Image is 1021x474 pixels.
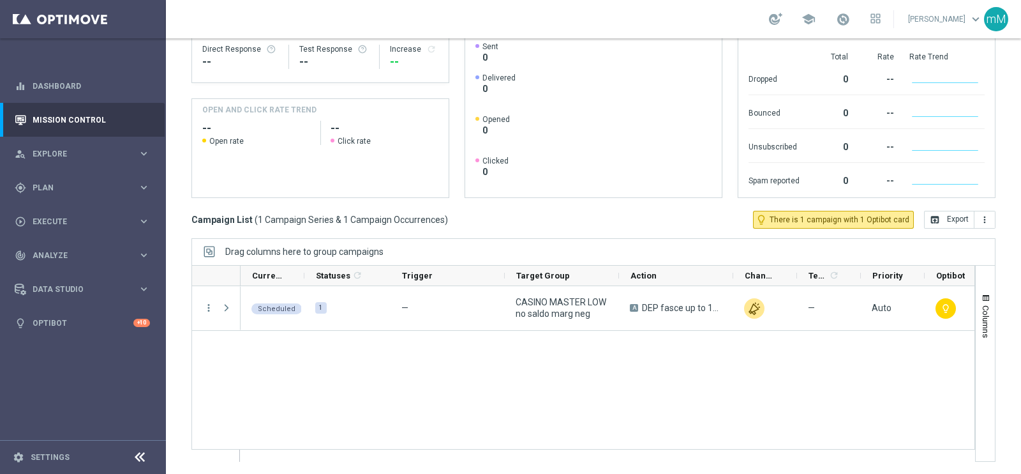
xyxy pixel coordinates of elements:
i: track_changes [15,250,26,261]
span: Priority [872,271,903,280]
h4: OPEN AND CLICK RATE TREND [202,104,317,116]
div: Total [815,52,848,62]
a: Settings [31,454,70,461]
span: 0 [482,52,498,63]
div: equalizer Dashboard [14,81,151,91]
div: -- [390,54,438,70]
span: Delivered [482,73,516,83]
span: Calculate column [350,268,362,282]
div: -- [863,102,894,122]
span: Sent [482,42,498,52]
span: CASINO MASTER LOW no saldo marg neg [516,296,608,319]
div: 1 [315,302,327,314]
span: Optibot [936,271,965,280]
div: mM [984,7,1008,31]
i: refresh [829,270,839,280]
i: lightbulb_outline [756,214,767,226]
div: Explore [15,148,138,160]
span: 0 [482,83,516,95]
span: ( [255,214,258,226]
h2: -- [202,121,310,136]
i: lightbulb [15,317,26,329]
span: Drag columns here to group campaigns [225,247,384,257]
i: keyboard_arrow_right [138,249,150,261]
div: -- [863,135,894,156]
span: Statuses [316,271,350,280]
button: play_circle_outline Execute keyboard_arrow_right [14,217,151,227]
span: school [801,12,816,26]
div: 0 [815,102,848,122]
span: Action [630,271,657,280]
div: +10 [133,319,150,327]
span: Explore [33,150,138,158]
div: -- [863,68,894,88]
div: Rate [863,52,894,62]
i: open_in_browser [930,215,940,225]
span: — [808,302,815,314]
div: Direct Response [202,44,278,54]
i: equalizer [15,80,26,92]
span: Trigger [402,271,433,280]
button: more_vert [974,211,995,229]
span: Current Status [252,271,283,280]
span: Execute [33,218,138,226]
button: lightbulb Optibot +10 [14,318,151,328]
div: Press SPACE to select this row. [192,286,241,331]
span: Calculate column [827,268,839,282]
div: Mission Control [14,115,151,125]
div: Spam reported [749,169,800,190]
div: Data Studio [15,284,138,295]
span: There is 1 campaign with 1 Optibot card [770,214,909,226]
div: Mission Control [15,103,150,137]
div: Test Response [299,44,369,54]
span: Plan [33,184,138,192]
a: Dashboard [33,69,150,103]
div: Optibot [15,306,150,340]
i: keyboard_arrow_right [138,181,150,194]
colored-tag: Scheduled [251,302,302,314]
span: Clicked [482,156,509,166]
multiple-options-button: Export to CSV [924,214,995,224]
h2: -- [331,121,438,136]
div: Row Groups [225,247,384,257]
button: track_changes Analyze keyboard_arrow_right [14,250,151,261]
i: refresh [426,44,436,54]
a: [PERSON_NAME]keyboard_arrow_down [907,10,984,29]
div: Plan [15,182,138,194]
div: 0 [815,169,848,190]
button: lightbulb_outline There is 1 campaign with 1 Optibot card [753,211,914,229]
span: DEP fasce up to 100 [642,302,722,314]
button: open_in_browser Export [924,211,974,229]
span: — [401,303,408,313]
button: gps_fixed Plan keyboard_arrow_right [14,183,151,193]
div: 0 [815,135,848,156]
button: more_vert [203,302,214,314]
span: Analyze [33,252,138,259]
i: keyboard_arrow_right [138,148,150,160]
i: play_circle_outline [15,216,26,227]
i: lightbulb_outline [941,303,951,314]
button: person_search Explore keyboard_arrow_right [14,149,151,159]
span: Opened [482,114,510,125]
button: Data Studio keyboard_arrow_right [14,284,151,294]
span: A [630,304,638,312]
span: Columns [981,305,991,338]
span: 0 [482,125,510,136]
div: Other [744,298,764,319]
div: Bounced [749,102,800,122]
i: gps_fixed [15,182,26,194]
span: 1 Campaign Series & 1 Campaign Occurrences [258,214,445,226]
span: Auto [872,303,891,313]
div: Increase [390,44,438,54]
div: Analyze [15,250,138,261]
a: Optibot [33,306,133,340]
span: Channel [745,271,775,280]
